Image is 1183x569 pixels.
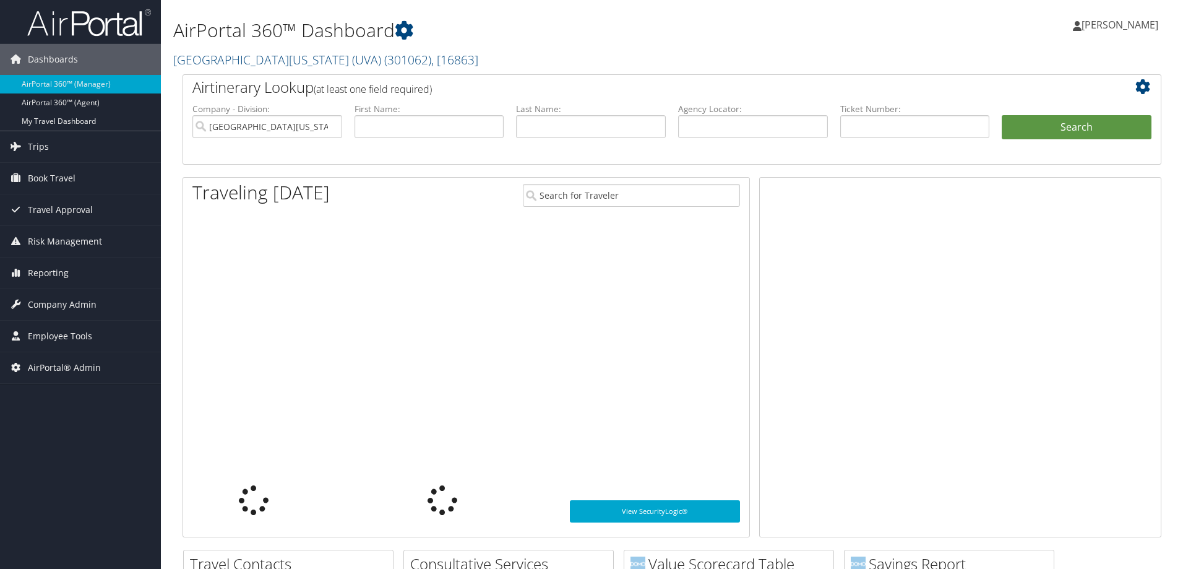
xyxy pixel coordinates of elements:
[840,103,990,115] label: Ticket Number:
[570,500,740,523] a: View SecurityLogic®
[28,352,101,383] span: AirPortal® Admin
[27,8,151,37] img: airportal-logo.png
[28,163,75,194] span: Book Travel
[28,194,93,225] span: Travel Approval
[678,103,828,115] label: Agency Locator:
[1082,18,1158,32] span: [PERSON_NAME]
[173,51,478,68] a: [GEOGRAPHIC_DATA][US_STATE] (UVA)
[192,180,330,206] h1: Traveling [DATE]
[192,103,342,115] label: Company - Division:
[28,44,78,75] span: Dashboards
[28,131,49,162] span: Trips
[384,51,431,68] span: ( 301062 )
[431,51,478,68] span: , [ 16863 ]
[314,82,432,96] span: (at least one field required)
[1002,115,1151,140] button: Search
[516,103,666,115] label: Last Name:
[28,226,102,257] span: Risk Management
[355,103,504,115] label: First Name:
[192,77,1070,98] h2: Airtinerary Lookup
[28,321,92,352] span: Employee Tools
[28,289,97,320] span: Company Admin
[173,17,838,43] h1: AirPortal 360™ Dashboard
[28,258,69,289] span: Reporting
[1073,6,1171,43] a: [PERSON_NAME]
[523,184,740,207] input: Search for Traveler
